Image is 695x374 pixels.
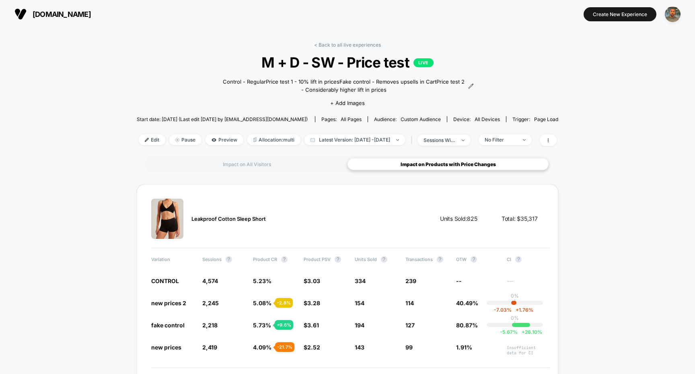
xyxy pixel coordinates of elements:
[281,256,288,263] button: ?
[512,116,558,122] div: Trigger:
[409,134,417,146] span: |
[507,345,549,356] span: Insufficient data for CI
[401,116,441,122] span: Custom Audience
[275,298,293,308] div: - 2.8 %
[396,139,399,141] img: end
[304,322,319,329] span: $3.61
[253,138,257,142] img: rebalance
[515,256,522,263] button: ?
[202,300,219,306] span: 2,245
[516,307,519,313] span: +
[33,10,91,18] span: [DOMAIN_NAME]
[310,138,315,142] img: calendar
[191,216,266,222] span: Leakproof Cotton Sleep Short
[381,256,387,263] button: ?
[355,322,364,329] span: 194
[500,329,518,335] span: -5.67 %
[507,256,549,263] span: CI
[14,8,27,20] img: Visually logo
[514,321,516,327] p: |
[202,256,245,263] span: Sessions
[405,277,416,284] span: 239
[413,58,434,67] p: LIVE
[584,7,656,21] button: Create New Experience
[247,134,300,145] span: Allocation: multi
[151,300,186,306] span: new prices 2
[502,215,538,223] span: Total: $ 35,317
[226,256,232,263] button: ?
[447,116,506,122] span: Device:
[665,6,681,22] img: ppic
[424,137,456,143] div: sessions with impression
[405,256,448,263] span: Transactions
[456,256,499,263] span: OTW
[151,277,179,284] span: CONTROL
[405,344,413,351] span: 99
[304,256,346,263] span: Product PSV
[507,279,549,285] span: ---
[151,199,183,239] img: Leakproof Cotton Sleep Short
[534,116,558,122] span: Page Load
[304,134,405,145] span: Latest Version: [DATE] - [DATE]
[511,293,519,299] p: 0%
[462,140,465,141] img: end
[475,116,500,122] span: all devices
[405,300,414,306] span: 114
[275,342,294,352] div: - 21.7 %
[437,256,443,263] button: ?
[523,139,526,141] img: end
[355,256,397,263] span: Units Sold
[12,8,93,21] button: [DOMAIN_NAME]
[355,344,364,351] span: 143
[456,277,462,284] span: --
[202,344,217,351] span: 2,419
[146,158,347,170] div: Impact on All Visitors
[314,42,381,48] a: < Back to all live experiences
[456,344,472,351] span: 1.91%
[330,100,365,106] span: + Add Images
[456,322,478,329] span: 80.87%
[253,300,271,306] span: 5.08%
[151,344,181,351] span: new prices
[304,300,320,306] span: $3.28
[511,315,519,321] p: 0%
[374,116,441,122] div: Audience:
[514,299,516,305] p: |
[206,134,243,145] span: Preview
[139,134,165,145] span: Edit
[341,116,362,122] span: all pages
[471,256,477,263] button: ?
[175,138,179,142] img: end
[202,322,218,329] span: 2,218
[335,256,341,263] button: ?
[221,78,467,94] span: Control - RegularPrice test 1 - 10% lift in pricesFake control - Removes upsells in CartPrice tes...
[169,134,202,145] span: Pause
[151,322,185,329] span: fake control
[304,277,320,284] span: $3.03
[253,256,296,263] span: Product CR
[522,329,525,335] span: +
[151,256,194,263] span: Variation
[347,158,549,170] div: Impact on Products with Price Changes
[145,138,149,142] img: edit
[253,277,271,284] span: 5.23%
[518,329,542,335] span: 26.10 %
[662,6,683,23] button: ppic
[253,322,271,329] span: 5.73%
[440,215,477,223] span: Units Sold: 825
[304,344,320,351] span: $2.52
[494,307,512,313] span: -7.03 %
[456,300,478,306] span: 40.49%
[355,277,366,284] span: 334
[202,277,218,284] span: 4,574
[253,344,271,351] span: 4.09%
[137,116,308,122] span: Start date: [DATE] (Last edit [DATE] by [EMAIL_ADDRESS][DOMAIN_NAME])
[405,322,415,329] span: 127
[275,320,293,330] div: + 9.6 %
[485,137,517,143] div: No Filter
[158,54,537,71] span: M + D - SW - Price test
[355,300,364,306] span: 154
[512,307,533,313] span: 1.76 %
[321,116,362,122] div: Pages:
